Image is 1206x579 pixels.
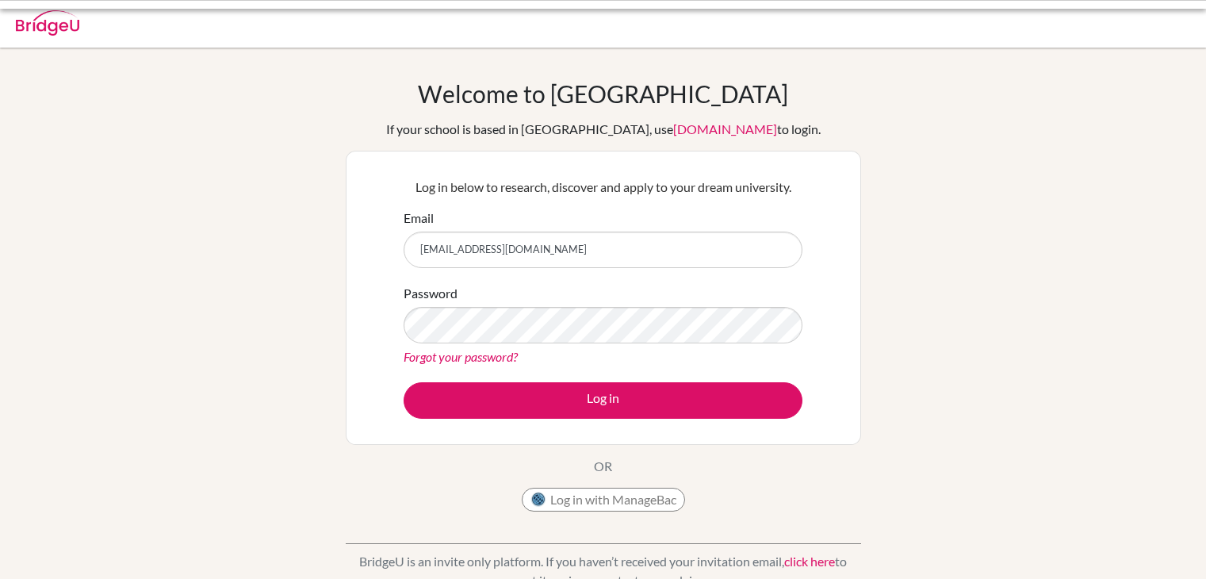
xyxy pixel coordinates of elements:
img: Bridge-U [16,10,79,36]
a: Forgot your password? [404,349,518,364]
button: Log in with ManageBac [522,488,685,512]
a: click here [784,554,835,569]
button: Log in [404,382,802,419]
p: OR [594,457,612,476]
p: Log in below to research, discover and apply to your dream university. [404,178,802,197]
label: Email [404,209,434,228]
a: [DOMAIN_NAME] [673,121,777,136]
div: If your school is based in [GEOGRAPHIC_DATA], use to login. [386,120,821,139]
label: Password [404,284,458,303]
h1: Welcome to [GEOGRAPHIC_DATA] [418,79,788,108]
